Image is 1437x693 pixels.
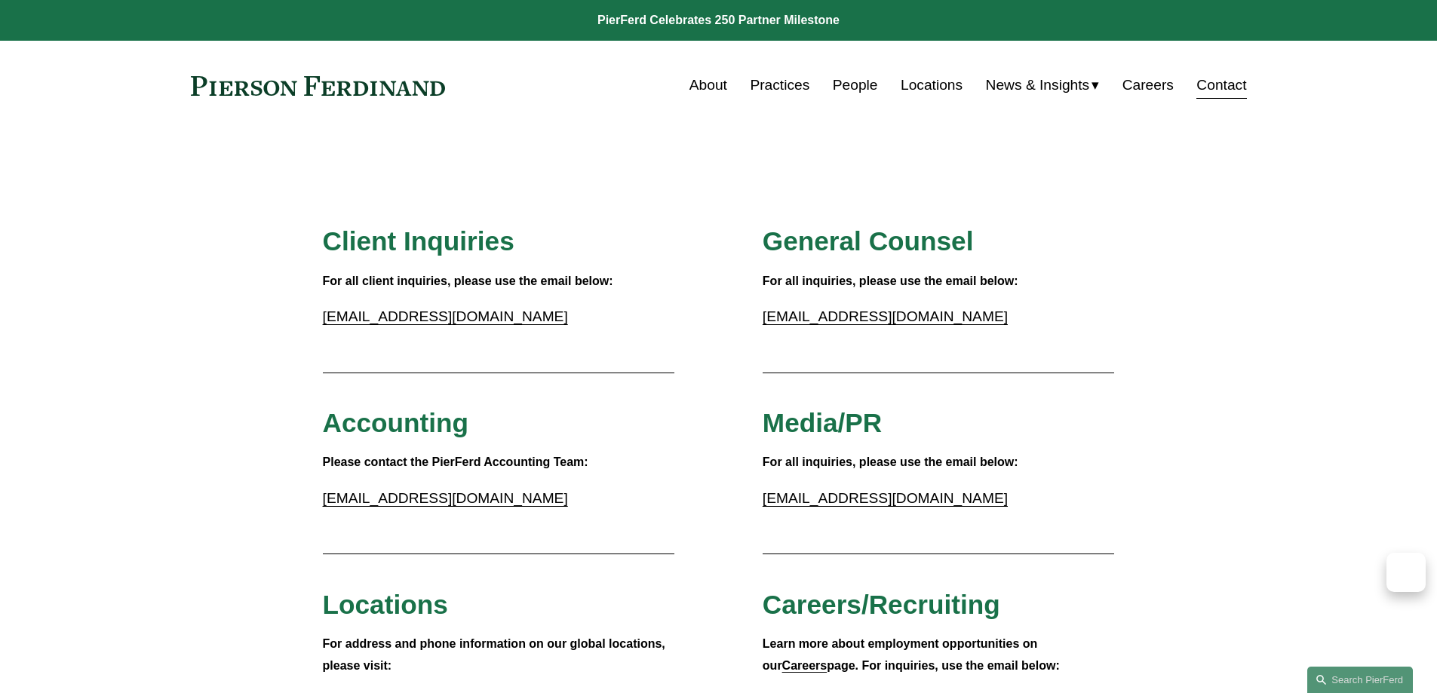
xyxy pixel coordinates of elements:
span: Locations [323,590,448,619]
a: People [833,71,878,100]
a: About [689,71,727,100]
span: Accounting [323,408,469,437]
a: Locations [901,71,963,100]
a: [EMAIL_ADDRESS][DOMAIN_NAME] [323,490,568,506]
a: [EMAIL_ADDRESS][DOMAIN_NAME] [323,308,568,324]
a: Practices [750,71,809,100]
span: News & Insights [986,72,1090,99]
span: General Counsel [763,226,974,256]
strong: For all client inquiries, please use the email below: [323,274,613,287]
strong: For all inquiries, please use the email below: [763,455,1018,468]
a: Contact [1196,71,1246,100]
a: [EMAIL_ADDRESS][DOMAIN_NAME] [763,308,1008,324]
strong: Learn more about employment opportunities on our [763,637,1041,672]
strong: For all inquiries, please use the email below: [763,274,1018,287]
strong: page. For inquiries, use the email below: [827,659,1060,672]
a: [EMAIL_ADDRESS][DOMAIN_NAME] [763,490,1008,506]
span: Media/PR [763,408,882,437]
a: folder dropdown [986,71,1100,100]
strong: For address and phone information on our global locations, please visit: [323,637,669,672]
span: Client Inquiries [323,226,514,256]
a: Careers [782,659,828,672]
a: Search this site [1307,667,1413,693]
strong: Please contact the PierFerd Accounting Team: [323,455,588,468]
span: Careers/Recruiting [763,590,1000,619]
a: Careers [1122,71,1174,100]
